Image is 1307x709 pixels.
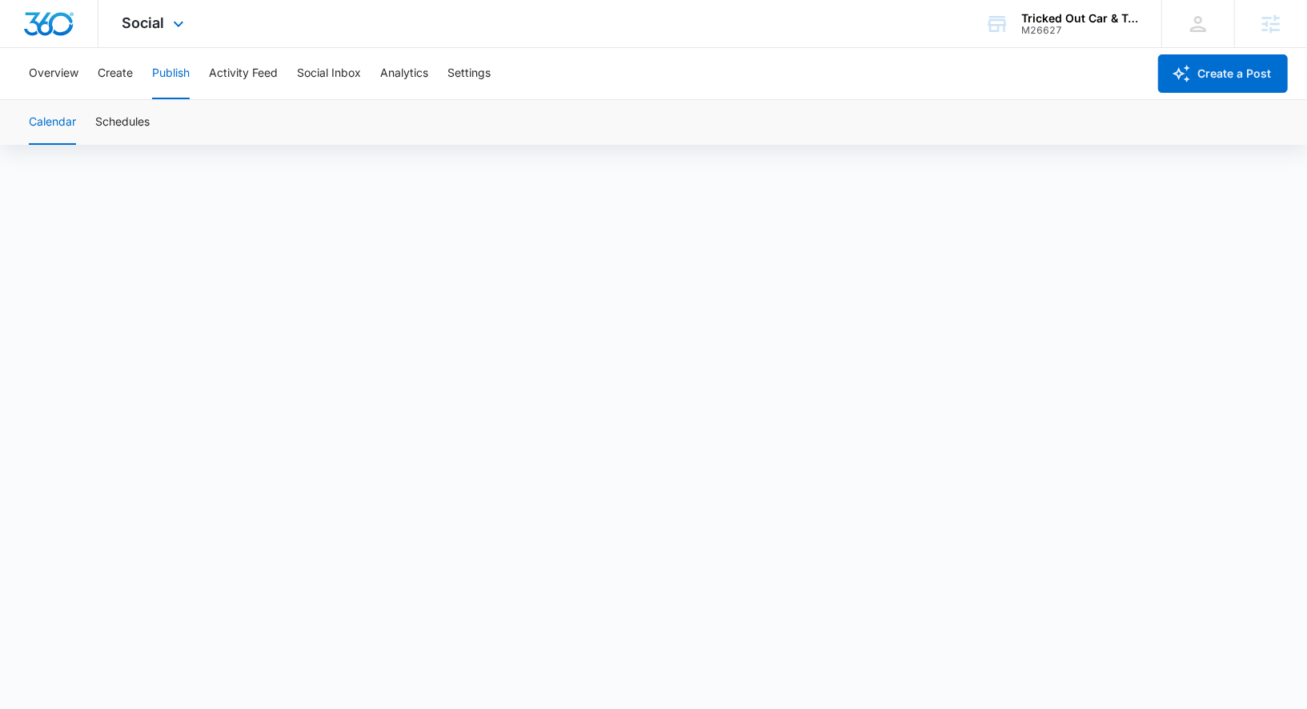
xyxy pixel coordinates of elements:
button: Overview [29,48,78,99]
button: Calendar [29,100,76,145]
button: Schedules [95,100,150,145]
button: Settings [447,48,491,99]
div: account id [1021,25,1138,36]
span: Social [122,14,165,31]
button: Create a Post [1158,54,1288,93]
button: Create [98,48,133,99]
button: Analytics [380,48,428,99]
div: account name [1021,12,1138,25]
button: Activity Feed [209,48,278,99]
button: Social Inbox [297,48,361,99]
button: Publish [152,48,190,99]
